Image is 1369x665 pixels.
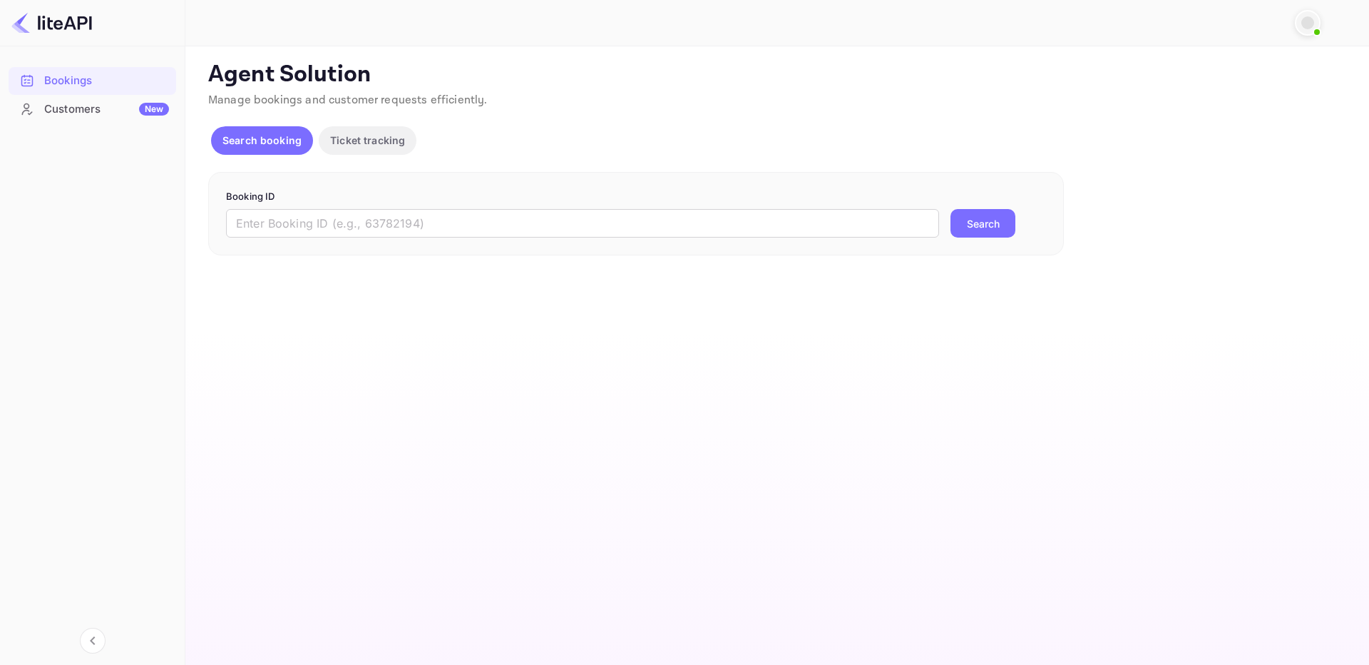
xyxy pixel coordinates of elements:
a: Bookings [9,67,176,93]
input: Enter Booking ID (e.g., 63782194) [226,209,939,238]
a: CustomersNew [9,96,176,122]
p: Booking ID [226,190,1046,204]
button: Search [950,209,1015,238]
p: Ticket tracking [330,133,405,148]
div: Bookings [9,67,176,95]
div: New [139,103,169,116]
button: Collapse navigation [80,628,106,654]
div: Customers [44,101,169,118]
div: CustomersNew [9,96,176,123]
p: Agent Solution [208,61,1343,89]
img: LiteAPI logo [11,11,92,34]
span: Manage bookings and customer requests efficiently. [208,93,488,108]
p: Search booking [222,133,302,148]
div: Bookings [44,73,169,89]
